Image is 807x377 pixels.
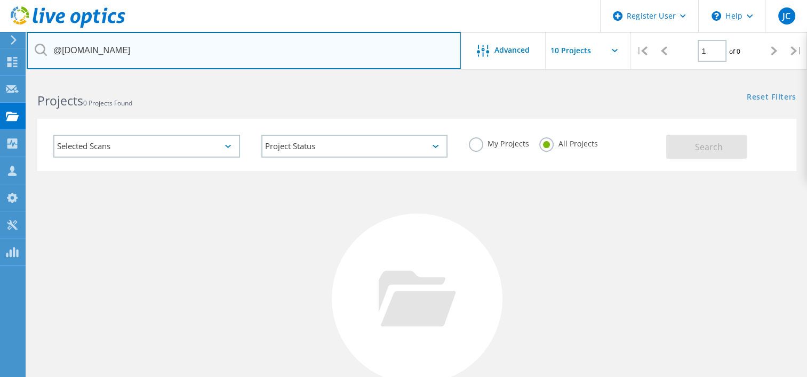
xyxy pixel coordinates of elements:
[712,11,721,21] svg: \n
[539,137,597,147] label: All Projects
[469,137,529,147] label: My Projects
[494,46,530,54] span: Advanced
[53,135,240,158] div: Selected Scans
[695,141,723,153] span: Search
[729,47,740,56] span: of 0
[27,32,461,69] input: Search projects by name, owner, ID, company, etc
[37,92,83,109] b: Projects
[747,93,796,102] a: Reset Filters
[666,135,747,159] button: Search
[782,12,790,20] span: JC
[83,99,132,108] span: 0 Projects Found
[785,32,807,70] div: |
[631,32,653,70] div: |
[261,135,448,158] div: Project Status
[11,22,125,30] a: Live Optics Dashboard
